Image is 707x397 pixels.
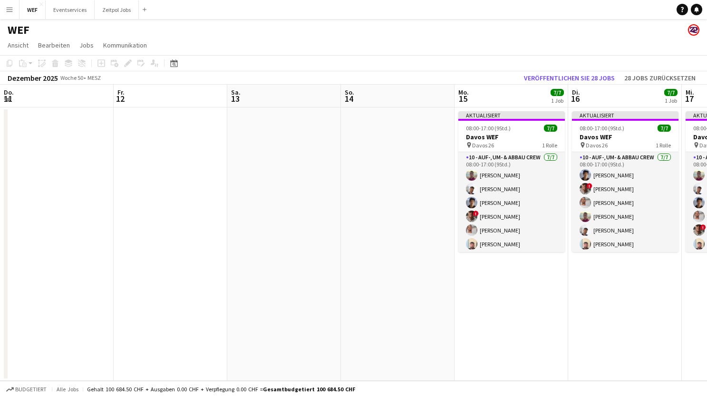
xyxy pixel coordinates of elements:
[572,133,678,141] h3: Davos WEF
[99,39,151,51] a: Kommunikation
[8,23,29,37] h1: WEF
[664,89,678,96] span: 7/7
[688,24,699,36] app-user-avatar: Team Zeitpol
[4,88,14,97] span: Do.
[700,224,706,230] span: !
[231,88,241,97] span: Sa.
[34,39,74,51] a: Bearbeiten
[19,0,46,19] button: WEF
[686,88,694,97] span: Mi.
[572,111,678,119] div: Aktualisiert
[466,125,511,132] span: 08:00-17:00 (9Std.)
[345,88,354,97] span: So.
[587,183,592,189] span: !
[458,152,565,267] app-card-role: 10 - Auf-, Um- & Abbau Crew7/708:00-17:00 (9Std.)[PERSON_NAME][PERSON_NAME][PERSON_NAME]![PERSON_...
[544,125,557,132] span: 7/7
[473,211,479,216] span: !
[684,93,694,104] span: 17
[87,386,355,393] div: Gehalt 100 684.50 CHF + Ausgaben 0.00 CHF + Verpflegung 0.00 CHF =
[658,125,671,132] span: 7/7
[572,111,678,252] app-job-card: Aktualisiert08:00-17:00 (9Std.)7/7Davos WEF Davos 261 Rolle10 - Auf-, Um- & Abbau Crew7/708:00-17...
[572,152,678,267] app-card-role: 10 - Auf-, Um- & Abbau Crew7/708:00-17:00 (9Std.)[PERSON_NAME]![PERSON_NAME][PERSON_NAME][PERSON_...
[620,72,699,84] button: 28 Jobs zurücksetzen
[95,0,139,19] button: Zeitpol Jobs
[116,93,125,104] span: 12
[117,88,125,97] span: Fr.
[656,142,671,149] span: 1 Rolle
[230,93,241,104] span: 13
[76,39,97,51] a: Jobs
[343,93,354,104] span: 14
[15,386,47,393] span: Budgetiert
[4,39,32,51] a: Ansicht
[458,133,565,141] h3: Davos WEF
[458,111,565,119] div: Aktualisiert
[38,41,70,49] span: Bearbeiten
[8,73,58,83] div: Dezember 2025
[8,41,29,49] span: Ansicht
[542,142,557,149] span: 1 Rolle
[665,97,677,104] div: 1 Job
[263,386,355,393] span: Gesamtbudgetiert 100 684.50 CHF
[46,0,95,19] button: Eventservices
[87,74,101,81] div: MESZ
[580,125,624,132] span: 08:00-17:00 (9Std.)
[520,72,619,84] button: Veröffentlichen Sie 28 Jobs
[79,41,94,49] span: Jobs
[551,97,563,104] div: 1 Job
[103,41,147,49] span: Kommunikation
[458,88,469,97] span: Mo.
[5,384,48,395] button: Budgetiert
[551,89,564,96] span: 7/7
[586,142,608,149] span: Davos 26
[56,386,79,393] span: Alle Jobs
[457,93,469,104] span: 15
[2,93,14,104] span: 11
[571,93,580,104] span: 16
[60,74,84,81] span: Woche 50
[458,111,565,252] app-job-card: Aktualisiert08:00-17:00 (9Std.)7/7Davos WEF Davos 261 Rolle10 - Auf-, Um- & Abbau Crew7/708:00-17...
[472,142,494,149] span: Davos 26
[572,88,580,97] span: Di.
